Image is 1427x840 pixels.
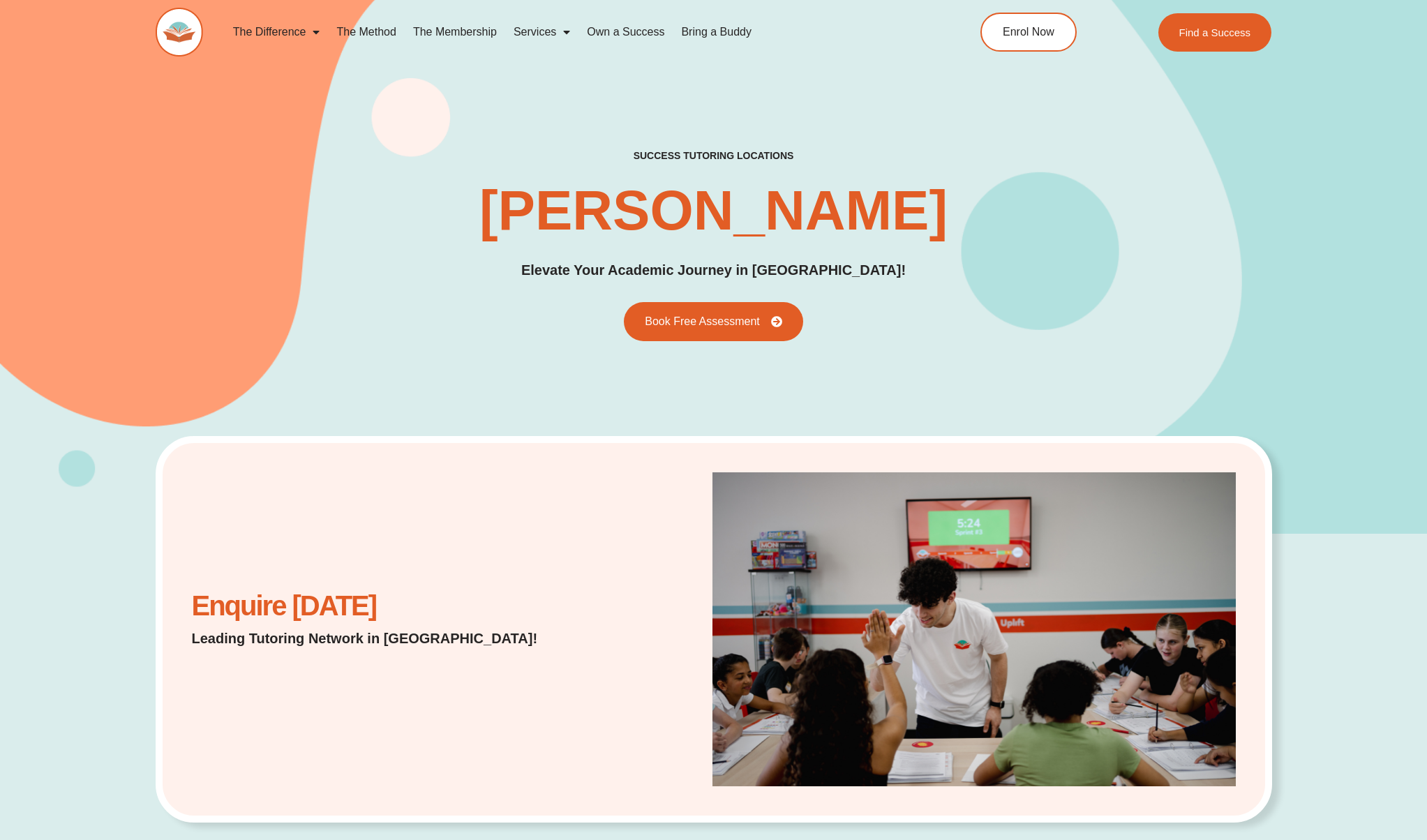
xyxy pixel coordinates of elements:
[192,629,574,648] p: Leading Tutoring Network in [GEOGRAPHIC_DATA]!
[328,16,404,48] a: The Method
[624,302,803,341] a: Book Free Assessment
[634,149,794,162] h2: success tutoring locations
[1158,13,1272,52] a: Find a Success
[673,16,760,48] a: Bring a Buddy
[405,16,505,48] a: The Membership
[1179,27,1251,38] span: Find a Success
[479,183,948,239] h1: [PERSON_NAME]
[225,16,917,48] nav: Menu
[980,13,1077,52] a: Enrol Now
[578,16,673,48] a: Own a Success
[505,16,578,48] a: Services
[645,316,760,327] span: Book Free Assessment
[712,472,1236,786] img: Students at Success Tutoring
[225,16,329,48] a: The Difference
[521,260,906,281] p: Elevate Your Academic Journey in [GEOGRAPHIC_DATA]!
[192,597,574,615] h2: Enquire [DATE]
[1003,27,1054,38] span: Enrol Now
